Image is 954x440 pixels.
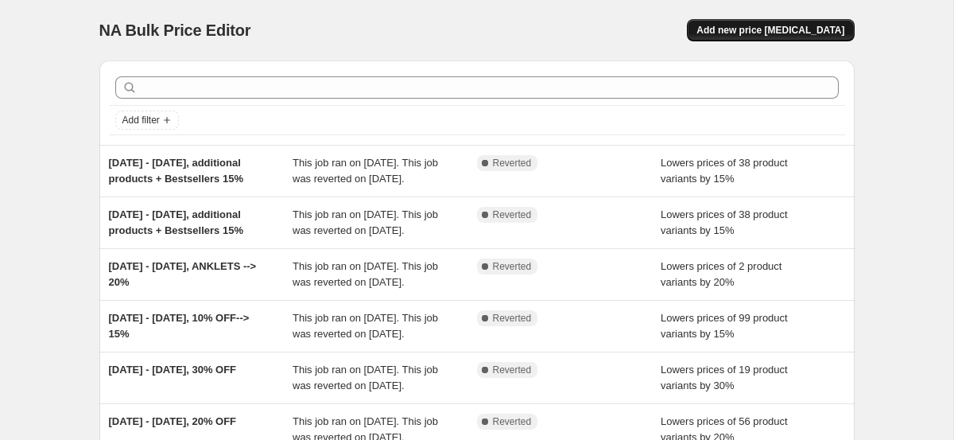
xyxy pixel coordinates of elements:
[696,24,844,37] span: Add new price [MEDICAL_DATA]
[115,111,179,130] button: Add filter
[109,312,250,340] span: [DATE] - [DATE], 10% OFF--> 15%
[109,364,237,376] span: [DATE] - [DATE], 30% OFF
[293,260,438,288] span: This job ran on [DATE]. This job was reverted on [DATE].
[493,312,532,325] span: Reverted
[293,208,438,236] span: This job ran on [DATE]. This job was reverted on [DATE].
[293,364,438,391] span: This job ran on [DATE]. This job was reverted on [DATE].
[661,157,788,185] span: Lowers prices of 38 product variants by 15%
[493,415,532,428] span: Reverted
[122,114,160,127] span: Add filter
[293,312,438,340] span: This job ran on [DATE]. This job was reverted on [DATE].
[109,157,243,185] span: [DATE] - [DATE], additional products + Bestsellers 15%
[661,260,781,288] span: Lowers prices of 2 product variants by 20%
[493,208,532,221] span: Reverted
[109,208,243,236] span: [DATE] - [DATE], additional products + Bestsellers 15%
[661,364,788,391] span: Lowers prices of 19 product variants by 30%
[493,364,532,376] span: Reverted
[661,312,788,340] span: Lowers prices of 99 product variants by 15%
[493,260,532,273] span: Reverted
[99,21,251,39] span: NA Bulk Price Editor
[293,157,438,185] span: This job ran on [DATE]. This job was reverted on [DATE].
[661,208,788,236] span: Lowers prices of 38 product variants by 15%
[109,260,257,288] span: [DATE] - [DATE], ANKLETS --> 20%
[493,157,532,169] span: Reverted
[109,415,237,427] span: [DATE] - [DATE], 20% OFF
[687,19,854,41] button: Add new price [MEDICAL_DATA]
